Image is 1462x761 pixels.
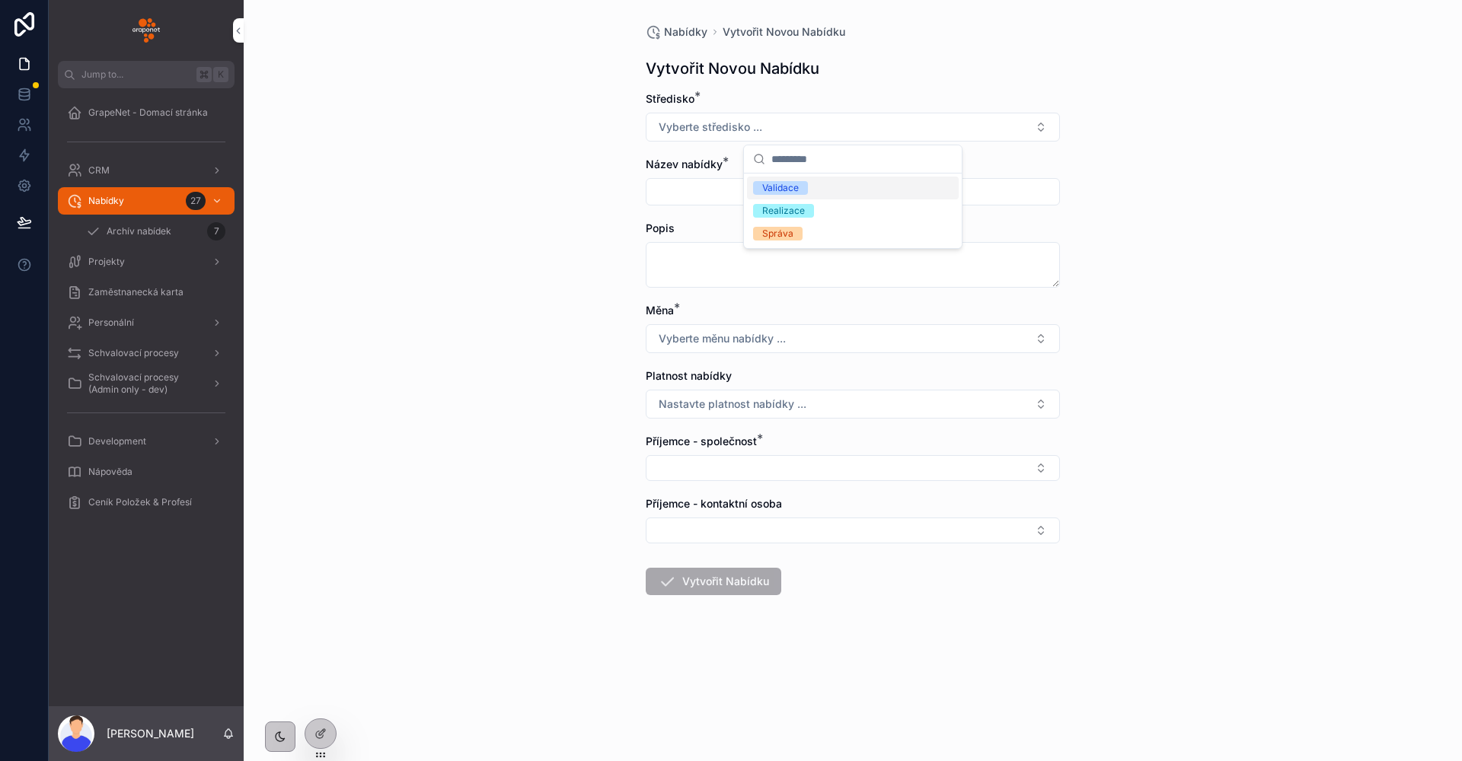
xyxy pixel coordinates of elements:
[646,497,782,510] span: Příjemce - kontaktní osoba
[88,256,125,268] span: Projekty
[58,370,235,397] a: Schvalovací procesy (Admin only - dev)
[58,248,235,275] a: Projekty
[58,339,235,367] a: Schvalovací procesy
[58,187,235,215] a: Nabídky27
[744,174,962,248] div: Suggestions
[646,304,674,317] span: Měna
[646,369,732,382] span: Platnost nabídky
[49,88,244,536] div: scrollable content
[659,396,806,412] span: Nastavte platnost nabídky ...
[58,279,235,306] a: Zaměstnanecká karta
[646,113,1060,142] button: Select Button
[646,92,694,105] span: Středisko
[88,496,192,508] span: Ceník Položek & Profesí
[88,107,208,119] span: GrapeNet - Domací stránka
[762,227,793,240] div: Správa
[659,119,762,135] span: Vyberte středisko ...
[646,435,757,447] span: Příjemce - společnost
[215,68,227,81] span: K
[88,164,110,177] span: CRM
[58,428,235,455] a: Development
[88,466,132,478] span: Nápověda
[58,99,235,126] a: GrapeNet - Domací stránka
[58,309,235,336] a: Personální
[664,24,707,40] span: Nabídky
[646,24,707,40] a: Nabídky
[762,181,799,195] div: Validace
[646,58,819,79] h1: Vytvořit Novou Nabídku
[88,435,146,447] span: Development
[723,24,845,40] a: Vytvořit Novou Nabídku
[646,455,1060,481] button: Select Button
[646,158,723,170] span: Název nabídky
[58,458,235,486] a: Nápověda
[88,347,179,359] span: Schvalovací procesy
[88,286,184,298] span: Zaměstnanecká karta
[58,61,235,88] button: Jump to...K
[646,390,1060,419] button: Select Button
[88,371,200,396] span: Schvalovací procesy (Admin only - dev)
[107,726,194,741] p: [PERSON_NAME]
[76,218,235,245] a: Archív nabídek7
[659,331,786,346] span: Vyberte měnu nabídky ...
[132,18,160,43] img: App logo
[58,157,235,184] a: CRM
[207,222,225,240] div: 7
[107,225,171,237] span: Archív nabídek
[646,221,675,234] span: Popis
[646,517,1060,543] button: Select Button
[186,192,206,210] div: 27
[88,317,134,329] span: Personální
[762,204,805,218] div: Realizace
[58,489,235,516] a: Ceník Položek & Profesí
[646,324,1060,353] button: Select Button
[88,195,124,207] span: Nabídky
[81,68,190,81] span: Jump to...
